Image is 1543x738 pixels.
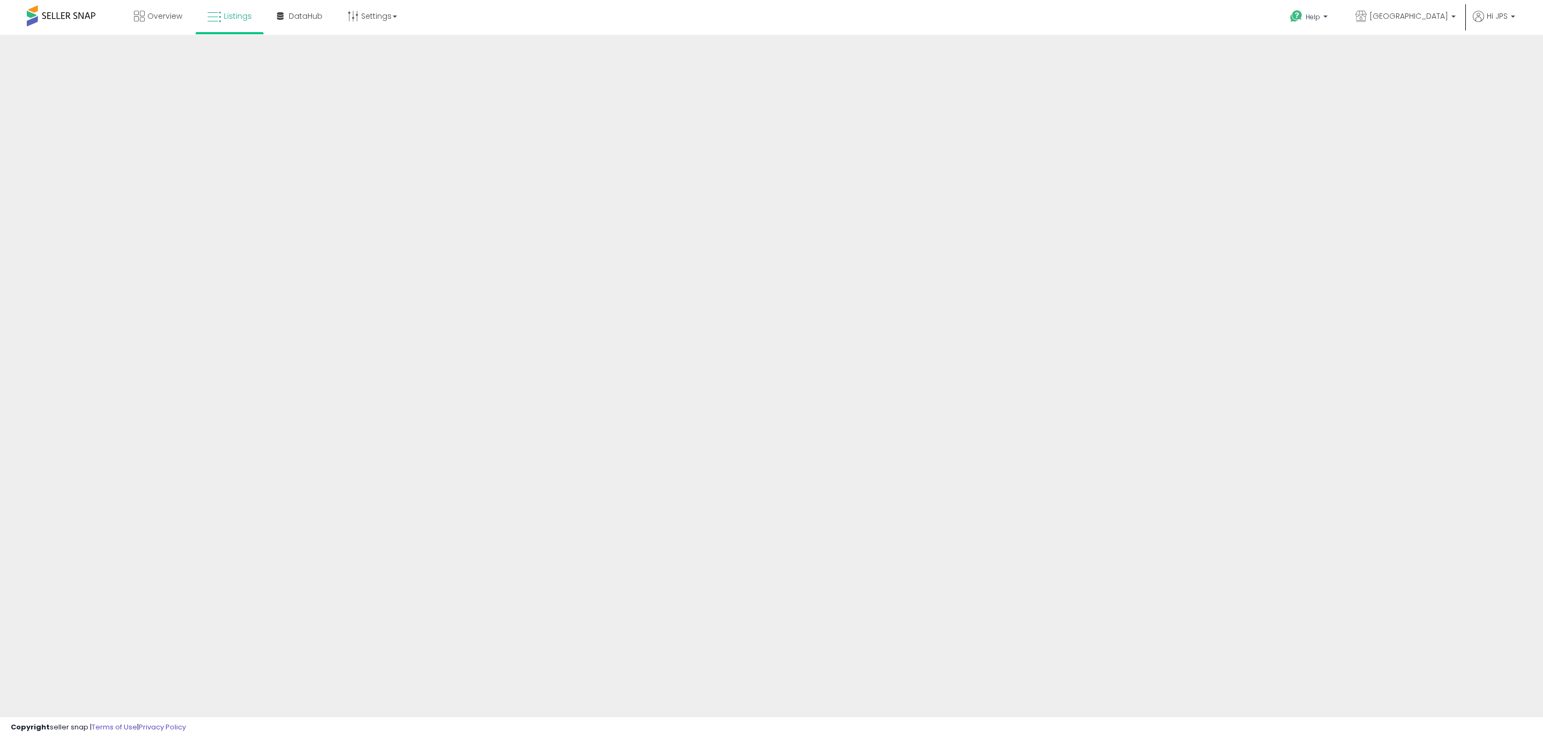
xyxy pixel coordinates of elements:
[147,11,182,21] span: Overview
[1473,11,1515,35] a: Hi JPS
[289,11,323,21] span: DataHub
[1487,11,1508,21] span: Hi JPS
[1290,10,1303,23] i: Get Help
[1306,12,1320,21] span: Help
[1369,11,1448,21] span: [GEOGRAPHIC_DATA]
[224,11,252,21] span: Listings
[1282,2,1338,35] a: Help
